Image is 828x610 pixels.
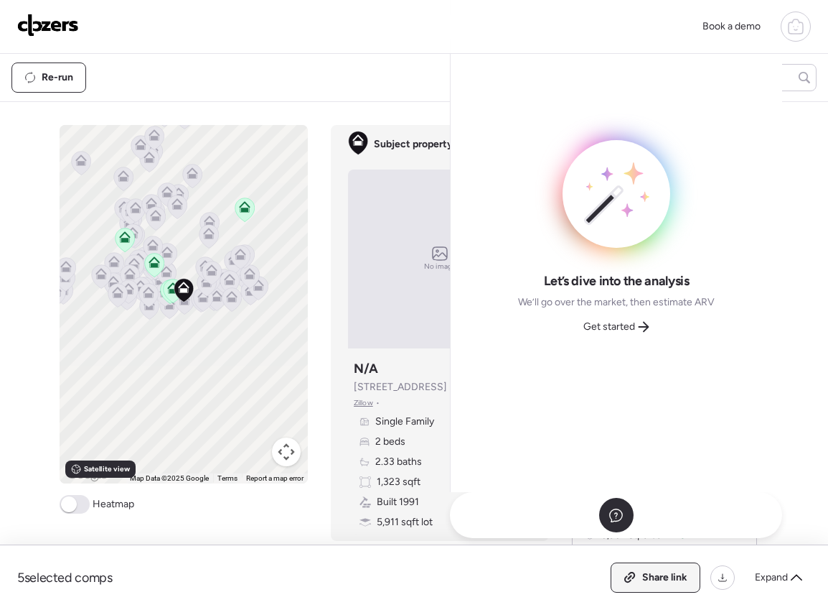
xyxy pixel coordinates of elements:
span: Satellite view [84,463,130,475]
a: Report a map error [246,474,304,482]
span: Let’s dive into the analysis [544,272,690,290]
img: Logo [17,14,79,37]
span: Subject property [374,137,453,152]
span: No image [424,261,456,272]
span: 2 beds [375,435,405,449]
span: [STREET_ADDRESS] [354,380,447,394]
span: Single Family [375,415,434,429]
span: Zillow [354,397,373,409]
span: Expand [755,570,788,585]
span: We’ll go over the market, then estimate ARV [518,295,715,310]
span: 5,911 sqft lot [377,515,433,530]
span: Map Data ©2025 Google [130,474,209,482]
span: Heatmap [93,497,134,512]
h3: N/A [354,360,378,377]
span: 2.33 baths [375,455,422,469]
a: Open this area in Google Maps (opens a new window) [63,465,110,484]
span: Book a demo [702,20,761,32]
span: • [376,397,380,409]
span: 1,323 sqft [377,475,420,489]
a: Terms (opens in new tab) [217,474,237,482]
span: 5 selected comps [17,569,113,586]
button: Map camera controls [272,438,301,466]
span: Re-run [42,70,73,85]
span: Built 1991 [377,495,419,509]
span: Share link [642,570,687,585]
img: Google [63,465,110,484]
span: Get started [583,320,635,334]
